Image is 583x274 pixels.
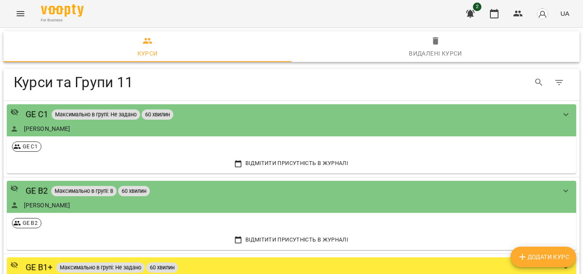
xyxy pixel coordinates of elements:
span: 60 хвилин [142,111,173,118]
span: 2 [473,3,481,11]
div: Курси [137,48,158,59]
a: GE C1 [26,108,49,121]
span: Максимально в групі: Не задано [56,264,145,271]
button: Відмітити присутність в Журналі [10,157,573,170]
button: Відмітити присутність в Журналі [10,233,573,246]
span: GE C1 [19,143,41,150]
span: Відмітити присутність в Журналі [12,235,571,245]
span: Максимально в групі: 8 [51,187,117,194]
svg: Приватний урок [10,108,19,116]
span: 60 хвилин [146,264,178,271]
span: UA [560,9,569,18]
button: show more [556,181,576,201]
span: For Business [41,18,84,23]
a: [PERSON_NAME] [24,201,70,209]
div: GE B2 [12,218,41,228]
a: GE B1+ [26,261,53,274]
svg: Приватний урок [10,184,19,193]
a: GE B2 [26,184,48,197]
div: GE C1 [12,141,41,152]
a: [PERSON_NAME] [24,124,70,133]
img: avatar_s.png [536,8,548,20]
div: Видалені курси [409,48,462,59]
button: Search [529,72,549,93]
button: Додати Курс [510,247,576,267]
span: Максимально в групі: Не задано [52,111,140,118]
span: Відмітити присутність в Журналі [12,159,571,168]
span: GE B2 [19,219,41,227]
button: Menu [10,3,31,24]
span: Додати Курс [517,252,569,262]
svg: Приватний урок [10,261,19,269]
button: show more [556,104,576,125]
button: UA [557,6,573,21]
span: 60 хвилин [118,187,150,194]
h4: Курси та Групи 11 [14,74,331,91]
img: Voopty Logo [41,4,84,17]
div: Table Toolbar [3,69,580,96]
